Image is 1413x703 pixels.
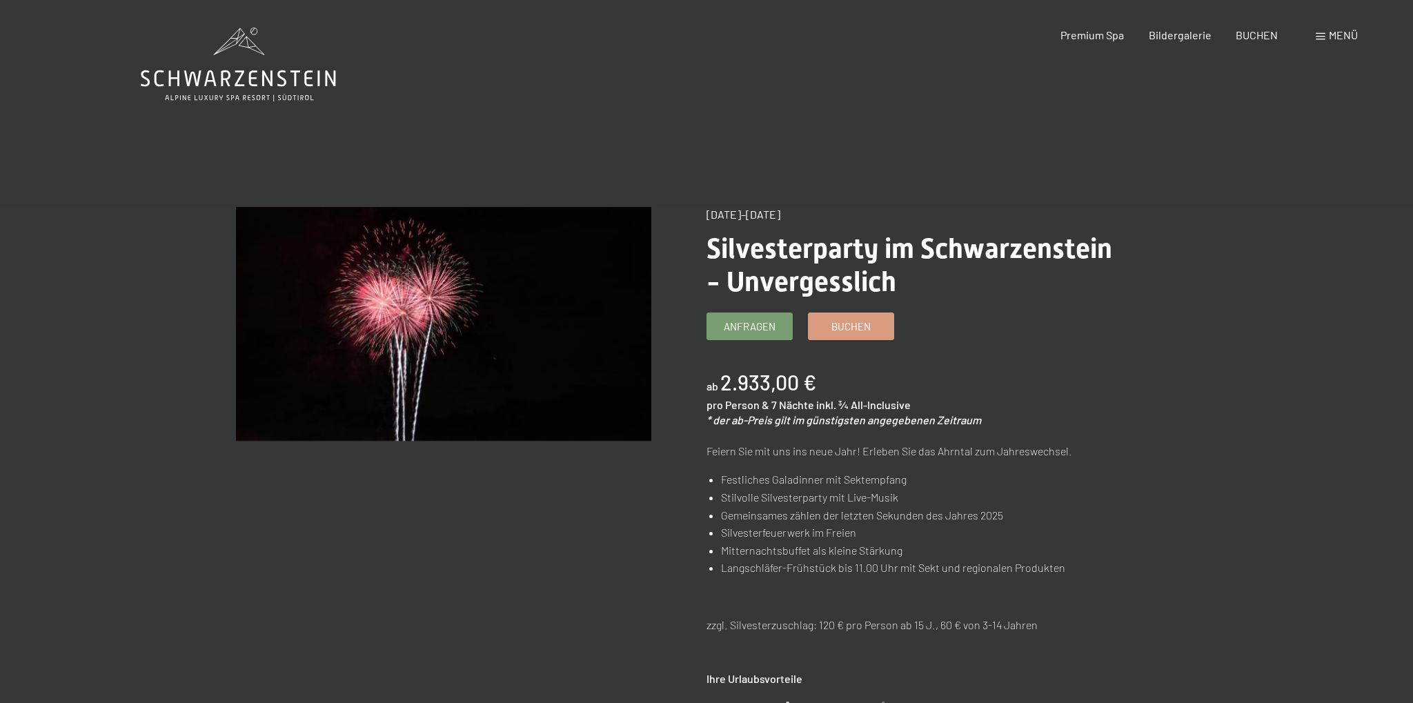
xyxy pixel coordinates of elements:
a: Anfragen [707,313,792,339]
span: Menü [1329,28,1358,41]
p: zzgl. Silvesterzuschlag: 120 € pro Person ab 15 J., 60 € von 3-14 Jahren [706,616,1123,634]
a: Buchen [809,313,893,339]
img: Silvesterparty im Schwarzenstein - Unvergesslich [236,207,652,441]
span: inkl. ¾ All-Inclusive [816,398,911,411]
li: Gemeinsames zählen der letzten Sekunden des Jahres 2025 [721,506,1123,524]
span: Buchen [831,319,871,334]
li: Silvesterfeuerwerk im Freien [721,524,1123,542]
span: Silvesterparty im Schwarzenstein - Unvergesslich [706,232,1112,298]
li: Langschläfer-Frühstück bis 11.00 Uhr mit Sekt und regionalen Produkten [721,559,1123,577]
span: ab [706,379,718,393]
span: Anfragen [724,319,775,334]
a: Premium Spa [1060,28,1124,41]
a: Bildergalerie [1149,28,1212,41]
span: [DATE]–[DATE] [706,208,780,221]
em: * der ab-Preis gilt im günstigsten angegebenen Zeitraum [706,413,981,426]
li: Festliches Galadinner mit Sektempfang [721,471,1123,488]
li: Stilvolle Silvesterparty mit Live-Musik [721,488,1123,506]
span: pro Person & [706,398,769,411]
p: Feiern Sie mit uns ins neue Jahr! Erleben Sie das Ahrntal zum Jahreswechsel. [706,442,1123,460]
strong: Ihre Urlaubsvorteile [706,672,802,685]
b: 2.933,00 € [720,370,816,395]
span: 7 Nächte [771,398,814,411]
li: Mitternachtsbuffet als kleine Stärkung [721,542,1123,560]
a: BUCHEN [1236,28,1278,41]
